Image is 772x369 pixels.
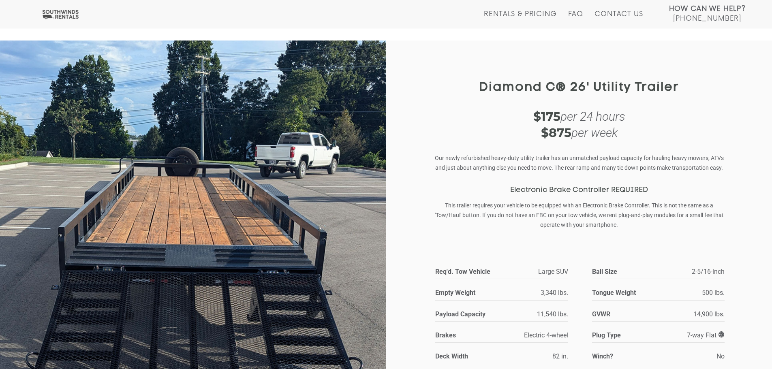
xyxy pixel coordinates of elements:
[673,15,741,23] span: [PHONE_NUMBER]
[533,109,560,124] strong: $175
[41,9,80,19] img: Southwinds Rentals Logo
[435,351,498,362] strong: Deck Width
[435,330,498,341] strong: Brakes
[592,266,668,277] strong: Ball Size
[434,153,724,173] p: Our newly refurbished heavy-duty utility trailer has an unmatched payload capacity for hauling he...
[537,310,568,318] span: 11,540 lbs.
[702,289,725,296] span: 500 lbs.
[692,268,725,275] span: 2-5/16-inch
[592,330,654,341] strong: Plug Type
[552,352,568,360] span: 82 in.
[687,331,725,339] span: 7-way Flat
[669,5,746,13] strong: How Can We Help?
[693,310,725,318] span: 14,900 lbs.
[541,289,568,296] span: 3,340 lbs.
[434,200,724,230] p: This trailer requires your vehicle to be equipped with an Electronic Brake Controller. This is no...
[541,125,571,140] strong: $875
[434,109,724,141] div: per 24 hours per week
[592,309,654,320] strong: GVWR
[669,4,746,22] a: How Can We Help? [PHONE_NUMBER]
[568,10,584,28] a: FAQ
[538,268,568,275] span: Large SUV
[434,81,724,94] h1: Diamond C® 26' Utility Trailer
[524,331,568,339] span: Electric 4-wheel
[716,352,725,360] span: No
[435,266,511,277] strong: Req'd. Tow Vehicle
[434,186,724,194] h3: Electronic Brake Controller REQUIRED
[595,10,643,28] a: Contact Us
[435,287,498,298] strong: Empty Weight
[484,10,556,28] a: Rentals & Pricing
[592,287,654,298] strong: Tongue Weight
[435,309,498,320] strong: Payload Capacity
[592,351,654,362] strong: Winch?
